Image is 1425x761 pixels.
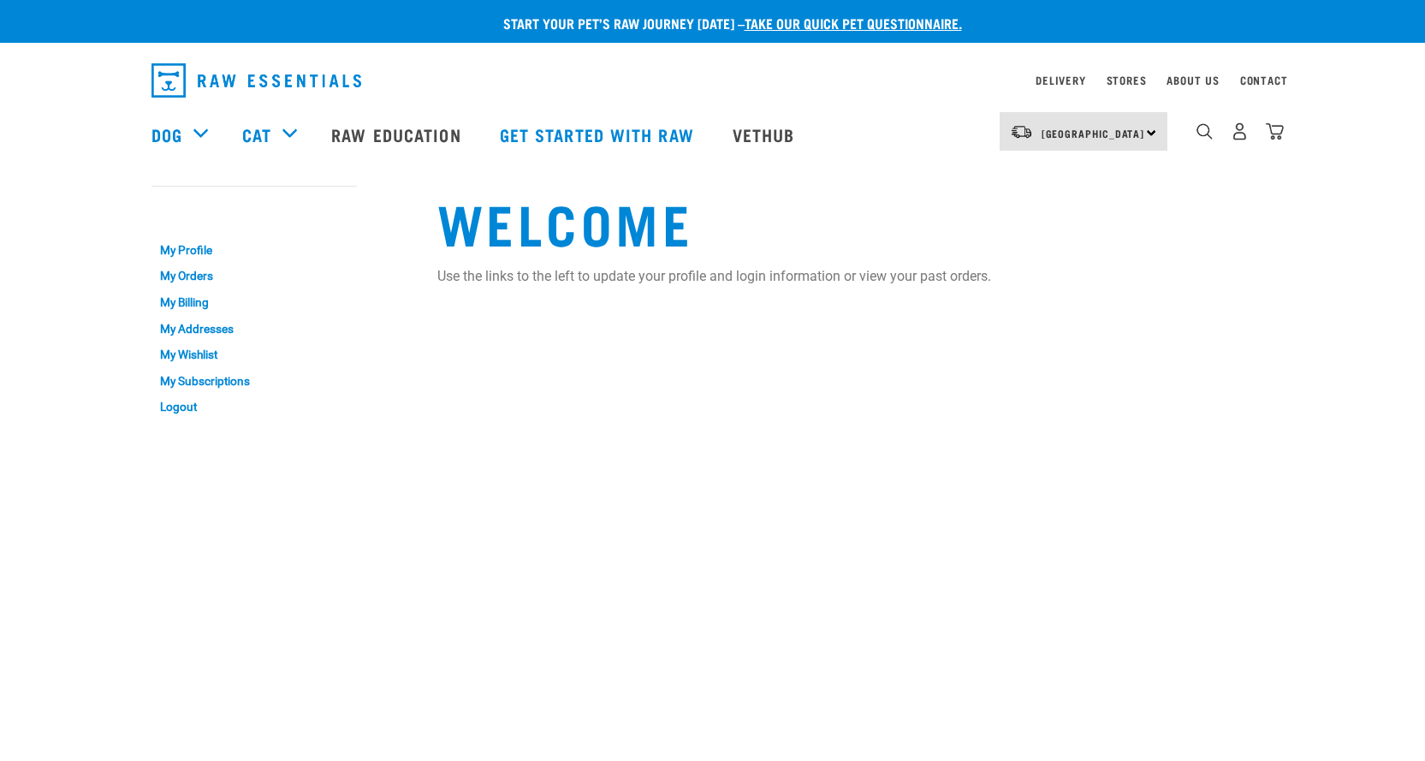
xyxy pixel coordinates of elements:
[151,264,357,290] a: My Orders
[1042,130,1145,136] span: [GEOGRAPHIC_DATA]
[151,203,235,211] a: My Account
[1196,123,1213,140] img: home-icon-1@2x.png
[151,368,357,395] a: My Subscriptions
[1266,122,1284,140] img: home-icon@2x.png
[151,289,357,316] a: My Billing
[1231,122,1249,140] img: user.png
[715,100,816,169] a: Vethub
[151,237,357,264] a: My Profile
[1167,77,1219,83] a: About Us
[1240,77,1288,83] a: Contact
[138,56,1288,104] nav: dropdown navigation
[1036,77,1085,83] a: Delivery
[483,100,715,169] a: Get started with Raw
[1107,77,1147,83] a: Stores
[151,63,361,98] img: Raw Essentials Logo
[151,342,357,368] a: My Wishlist
[314,100,482,169] a: Raw Education
[151,316,357,342] a: My Addresses
[437,266,1274,287] p: Use the links to the left to update your profile and login information or view your past orders.
[437,191,1274,253] h1: Welcome
[745,19,962,27] a: take our quick pet questionnaire.
[151,122,182,147] a: Dog
[1010,124,1033,140] img: van-moving.png
[151,394,357,420] a: Logout
[242,122,271,147] a: Cat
